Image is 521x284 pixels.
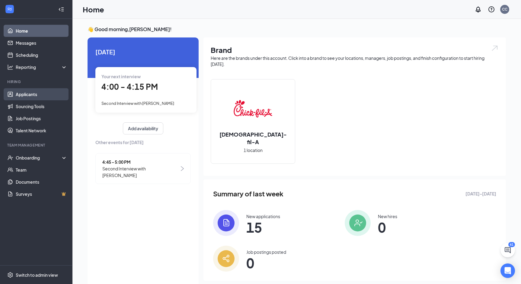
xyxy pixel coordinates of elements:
[500,243,515,257] button: ChatActive
[7,143,66,148] div: Team Management
[7,272,13,278] svg: Settings
[465,190,496,197] span: [DATE] - [DATE]
[211,55,499,67] div: Here are the brands under this account. Click into a brand to see your locations, managers, job p...
[102,159,179,165] span: 4:45 - 5:00 PM
[246,213,280,219] div: New applications
[213,246,239,272] img: icon
[95,139,191,146] span: Other events for [DATE]
[16,272,58,278] div: Switch to admin view
[345,210,371,236] img: icon
[16,37,67,49] a: Messages
[16,49,67,61] a: Scheduling
[16,164,67,176] a: Team
[16,124,67,137] a: Talent Network
[83,4,104,15] h1: Home
[475,6,482,13] svg: Notifications
[95,47,191,56] span: [DATE]
[16,25,67,37] a: Home
[7,64,13,70] svg: Analysis
[234,89,272,128] img: Chick-fil-A
[16,188,67,200] a: SurveysCrown
[16,88,67,100] a: Applicants
[508,242,515,247] div: 61
[213,189,283,199] span: Summary of last week
[491,45,499,52] img: open.6027fd2a22e1237b5b06.svg
[123,122,163,134] button: Add availability
[378,222,397,233] span: 0
[504,247,511,254] svg: ChatActive
[7,6,13,12] svg: WorkstreamLogo
[16,112,67,124] a: Job Postings
[246,249,286,255] div: Job postings posted
[16,64,68,70] div: Reporting
[7,79,66,84] div: Hiring
[502,7,507,12] div: CC
[488,6,495,13] svg: QuestionInfo
[213,210,239,236] img: icon
[58,6,64,12] svg: Collapse
[101,74,141,79] span: Your next interview
[101,82,158,92] span: 4:00 - 4:15 PM
[246,222,280,233] span: 15
[244,147,263,153] span: 1 location
[88,26,506,33] h3: 👋 Good morning, [PERSON_NAME] !
[246,257,286,268] span: 0
[16,100,67,112] a: Sourcing Tools
[102,165,179,179] span: Second Interview with [PERSON_NAME]
[7,155,13,161] svg: UserCheck
[211,131,295,146] h2: [DEMOGRAPHIC_DATA]-fil-A
[500,263,515,278] div: Open Intercom Messenger
[378,213,397,219] div: New hires
[101,101,174,106] span: Second Interview with [PERSON_NAME]
[16,176,67,188] a: Documents
[16,155,62,161] div: Onboarding
[211,45,499,55] h1: Brand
